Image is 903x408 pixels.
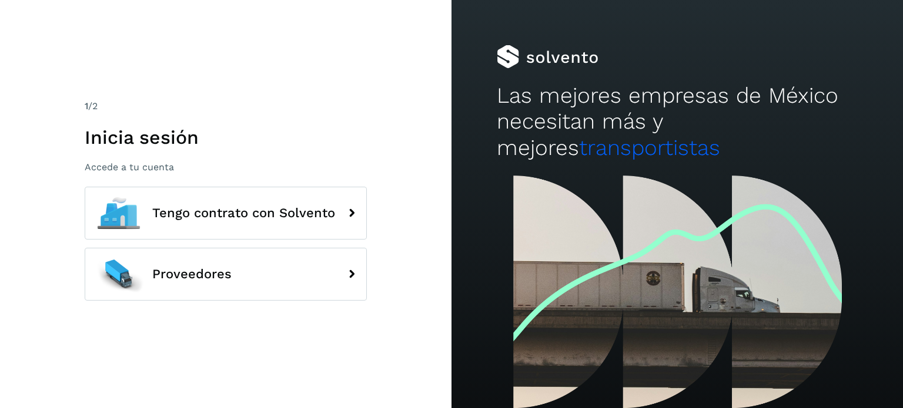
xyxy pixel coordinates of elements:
[497,83,858,161] h2: Las mejores empresas de México necesitan más y mejores
[579,135,720,160] span: transportistas
[85,99,367,113] div: /2
[152,267,232,281] span: Proveedores
[85,187,367,240] button: Tengo contrato con Solvento
[85,248,367,301] button: Proveedores
[85,161,367,173] p: Accede a tu cuenta
[152,206,335,220] span: Tengo contrato con Solvento
[85,126,367,149] h1: Inicia sesión
[85,100,88,112] span: 1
